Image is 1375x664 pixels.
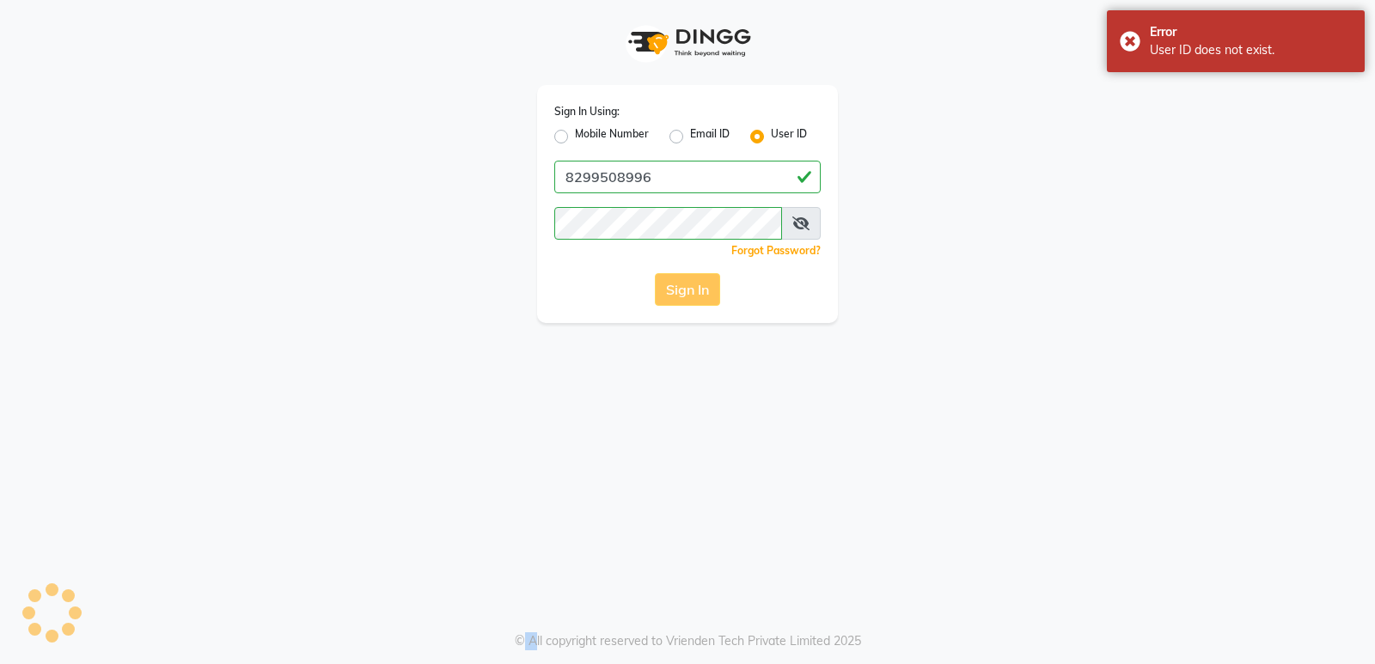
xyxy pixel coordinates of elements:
[690,126,730,147] label: Email ID
[619,17,756,68] img: logo1.svg
[771,126,807,147] label: User ID
[731,244,821,257] a: Forgot Password?
[575,126,649,147] label: Mobile Number
[554,104,620,119] label: Sign In Using:
[554,207,782,240] input: Username
[554,161,821,193] input: Username
[1150,41,1352,59] div: User ID does not exist.
[1150,23,1352,41] div: Error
